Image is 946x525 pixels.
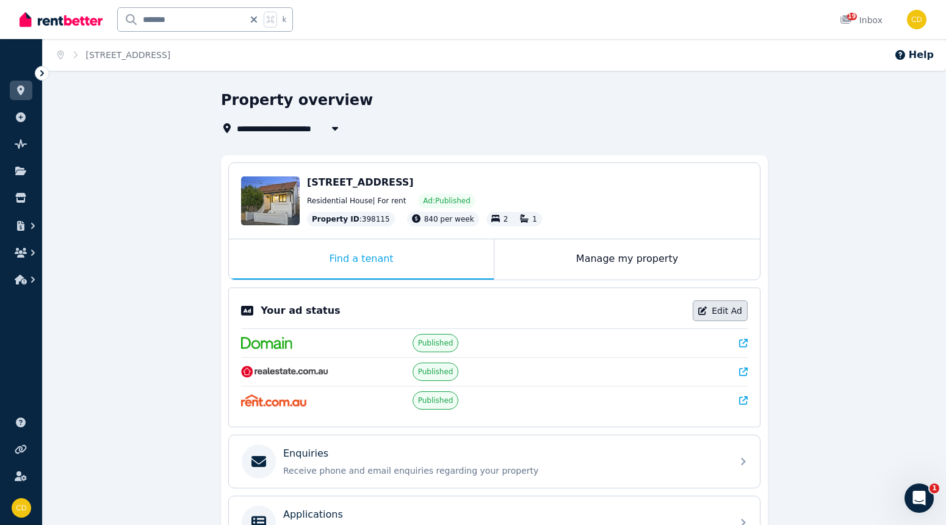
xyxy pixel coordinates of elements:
span: Published [418,396,453,405]
img: Rent.com.au [241,394,306,407]
span: Residential House | For rent [307,196,406,206]
span: k [282,15,286,24]
div: Find a tenant [229,239,494,280]
span: [STREET_ADDRESS] [307,176,414,188]
div: : 398115 [307,212,395,226]
p: Enquiries [283,446,328,461]
div: Manage my property [494,239,760,280]
span: 1 [532,215,537,223]
span: 840 per week [424,215,474,223]
h1: Property overview [221,90,373,110]
iframe: Intercom live chat [904,483,934,513]
img: RentBetter [20,10,103,29]
span: 1 [930,483,939,493]
img: Chris Dimitropoulos [907,10,926,29]
span: Ad: Published [423,196,470,206]
img: Chris Dimitropoulos [12,498,31,518]
img: Domain.com.au [241,337,292,349]
span: Property ID [312,214,359,224]
span: 2 [504,215,508,223]
span: Published [418,338,453,348]
a: Edit Ad [693,300,748,321]
span: 19 [847,13,857,20]
a: [STREET_ADDRESS] [86,50,171,60]
img: RealEstate.com.au [241,366,328,378]
div: Inbox [840,14,883,26]
p: Receive phone and email enquiries regarding your property [283,465,725,477]
nav: Breadcrumb [43,39,185,71]
a: EnquiriesReceive phone and email enquiries regarding your property [229,435,760,488]
button: Help [894,48,934,62]
span: Published [418,367,453,377]
p: Applications [283,507,343,522]
p: Your ad status [261,303,340,318]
